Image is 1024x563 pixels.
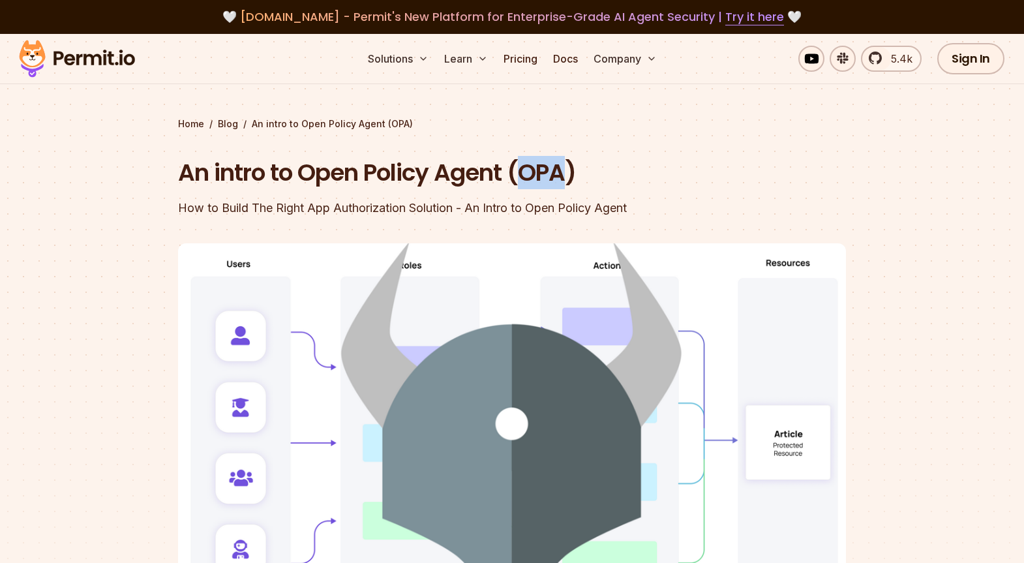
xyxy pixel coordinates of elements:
div: / / [178,117,846,130]
a: Home [178,117,204,130]
img: Permit logo [13,37,141,81]
button: Learn [439,46,493,72]
h1: An intro to Open Policy Agent (OPA) [178,157,679,189]
a: Try it here [725,8,784,25]
a: Blog [218,117,238,130]
div: How to Build The Right App Authorization Solution - An Intro to Open Policy Agent [178,199,679,217]
span: 5.4k [883,51,912,67]
a: 5.4k [861,46,922,72]
button: Company [588,46,662,72]
a: Pricing [498,46,543,72]
a: Sign In [937,43,1004,74]
div: 🤍 🤍 [31,8,993,26]
a: Docs [548,46,583,72]
button: Solutions [363,46,434,72]
span: [DOMAIN_NAME] - Permit's New Platform for Enterprise-Grade AI Agent Security | [240,8,784,25]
